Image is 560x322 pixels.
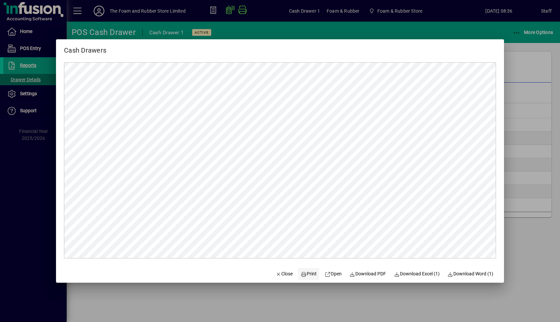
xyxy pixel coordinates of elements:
[448,270,494,277] span: Download Word (1)
[347,268,389,280] a: Download PDF
[325,270,342,277] span: Open
[298,268,319,280] button: Print
[273,268,296,280] button: Close
[394,270,440,277] span: Download Excel (1)
[322,268,344,280] a: Open
[391,268,442,280] button: Download Excel (1)
[301,270,317,277] span: Print
[445,268,496,280] button: Download Word (1)
[276,270,293,277] span: Close
[350,270,386,277] span: Download PDF
[56,39,114,56] h2: Cash Drawers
